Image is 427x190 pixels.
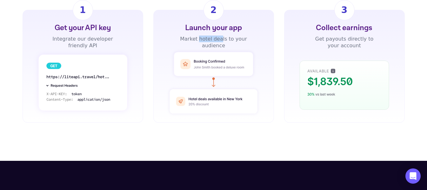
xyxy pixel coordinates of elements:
[185,23,242,33] div: Launch your app
[341,3,347,17] div: 3
[405,168,421,184] div: Open Intercom Messenger
[80,3,86,17] div: 1
[210,3,217,17] div: 2
[55,23,111,33] div: Get your API key
[310,36,378,49] div: Get payouts directly to your account
[49,36,117,49] div: Integrate our developer friendly API
[316,23,372,33] div: Collect earnings
[179,36,248,49] div: Market hotel deals to your audience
